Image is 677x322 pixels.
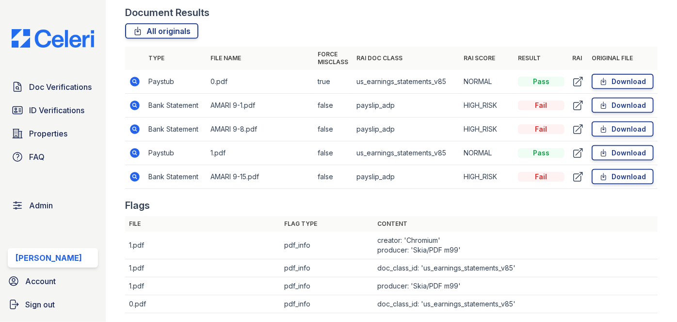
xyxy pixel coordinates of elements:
[353,47,460,70] th: RAI Doc Class
[25,275,56,287] span: Account
[129,264,144,272] a: 1.pdf
[4,271,102,291] a: Account
[353,141,460,165] td: us_earnings_statements_v85
[592,98,654,113] a: Download
[8,101,98,120] a: ID Verifications
[353,118,460,141] td: payslip_adp
[353,70,460,94] td: us_earnings_statements_v85
[29,128,67,139] span: Properties
[207,165,314,189] td: AMARI 9-15.pdf
[145,165,207,189] td: Bank Statement
[29,151,45,163] span: FAQ
[314,141,353,165] td: false
[314,47,353,70] th: Force misclass
[592,121,654,137] a: Download
[373,259,658,277] td: doc_class_id: 'us_earnings_statements_v85'
[207,47,314,70] th: File name
[129,282,144,290] a: 1.pdf
[460,94,514,118] td: HIGH_RISK
[125,6,210,19] div: Document Results
[29,81,92,93] span: Doc Verifications
[125,216,280,232] th: File
[518,101,564,110] div: Fail
[4,29,102,48] img: CE_Logo_Blue-a8612792a0a2168367f1c8372b55b34899dd931a85d93a1a3d3e32e68fde9ad4.png
[8,147,98,167] a: FAQ
[314,94,353,118] td: false
[353,94,460,118] td: payslip_adp
[588,47,658,70] th: Original file
[353,165,460,189] td: payslip_adp
[518,148,564,158] div: Pass
[280,295,373,313] td: pdf_info
[314,70,353,94] td: true
[125,199,150,212] div: Flags
[29,104,84,116] span: ID Verifications
[373,232,658,259] td: creator: 'Chromium' producer: 'Skia/PDF m99'
[4,295,102,314] a: Sign out
[518,172,564,182] div: Fail
[518,124,564,134] div: Fail
[314,118,353,141] td: false
[280,259,373,277] td: pdf_info
[373,216,658,232] th: Content
[460,118,514,141] td: HIGH_RISK
[129,241,144,249] a: 1.pdf
[460,47,514,70] th: RAI Score
[518,77,564,86] div: Pass
[592,169,654,185] a: Download
[207,70,314,94] td: 0.pdf
[145,118,207,141] td: Bank Statement
[145,94,207,118] td: Bank Statement
[207,141,314,165] td: 1.pdf
[280,216,373,232] th: Flag type
[145,141,207,165] td: Paystub
[514,47,568,70] th: Result
[460,141,514,165] td: NORMAL
[314,165,353,189] td: false
[592,74,654,89] a: Download
[8,124,98,143] a: Properties
[25,299,55,310] span: Sign out
[568,47,588,70] th: RAI
[8,196,98,215] a: Admin
[125,23,198,39] a: All originals
[460,70,514,94] td: NORMAL
[145,70,207,94] td: Paystub
[29,200,53,211] span: Admin
[592,145,654,161] a: Download
[280,277,373,295] td: pdf_info
[373,277,658,295] td: producer: 'Skia/PDF m99'
[460,165,514,189] td: HIGH_RISK
[373,295,658,313] td: doc_class_id: 'us_earnings_statements_v85'
[145,47,207,70] th: Type
[207,118,314,141] td: AMARI 9-8.pdf
[16,252,82,264] div: [PERSON_NAME]
[8,77,98,97] a: Doc Verifications
[207,94,314,118] td: AMARI 9-1.pdf
[129,300,146,308] a: 0.pdf
[280,232,373,259] td: pdf_info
